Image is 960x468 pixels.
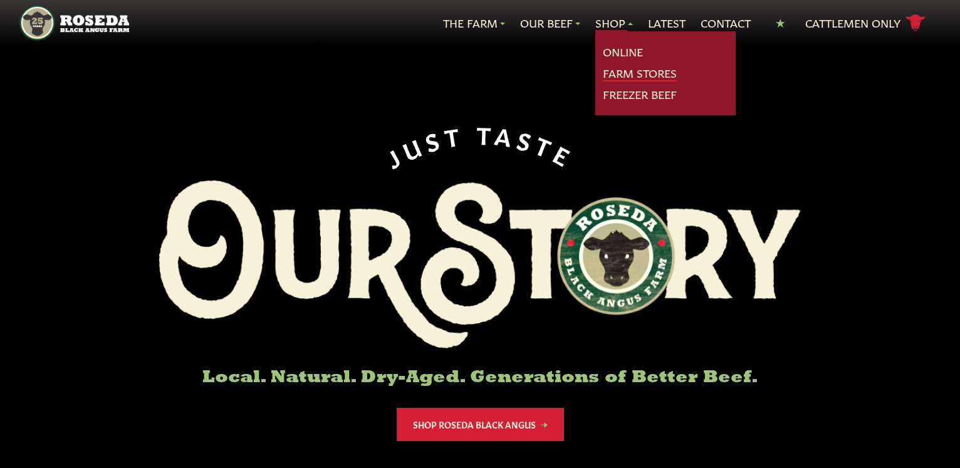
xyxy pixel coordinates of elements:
[442,121,466,148] span: T
[19,5,129,41] img: https://roseda.com/wp-content/uploads/2021/05/roseda-25-header.png
[701,15,751,31] a: Contact
[159,368,801,388] h6: Local. Natural. Dry-Aged. Generations of Better Beef.
[520,15,580,31] a: Our Beef
[533,130,560,161] span: T
[603,44,643,60] a: Online
[422,125,446,153] span: S
[380,120,580,170] div: JUST TASTE
[476,120,496,146] span: T
[515,125,540,154] span: S
[595,15,633,31] a: Shop
[494,121,519,149] span: A
[648,15,686,31] a: Latest
[805,12,926,34] a: Cattlemen Only
[550,139,579,170] span: E
[398,130,429,162] span: U
[159,180,801,348] img: Roseda Black Aangus Farm
[397,408,564,441] a: Shop Roseda Black Angus
[603,86,677,103] a: Freezer Beef
[603,65,677,81] a: Farm Stores
[380,140,407,170] span: J
[443,15,505,31] a: The Farm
